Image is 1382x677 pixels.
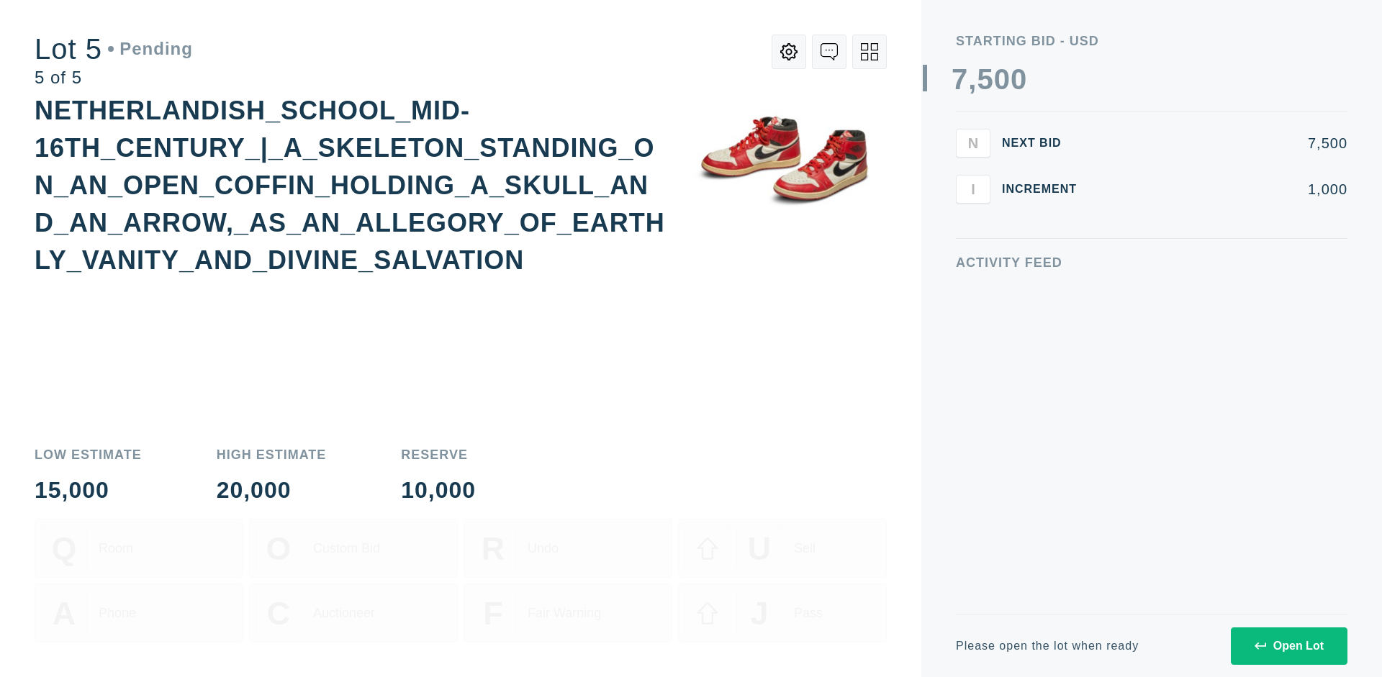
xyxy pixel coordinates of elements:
div: 0 [1011,65,1027,94]
div: High Estimate [217,448,327,461]
div: Open Lot [1255,640,1324,653]
div: NETHERLANDISH_SCHOOL_MID-16TH_CENTURY_|_A_SKELETON_STANDING_ON_AN_OPEN_COFFIN_HOLDING_A_SKULL_AND... [35,96,665,275]
div: Low Estimate [35,448,142,461]
span: N [968,135,978,151]
div: Next Bid [1002,137,1088,149]
button: N [956,129,990,158]
div: Please open the lot when ready [956,640,1139,652]
button: Open Lot [1231,627,1347,665]
div: Increment [1002,183,1088,195]
div: , [968,65,977,353]
div: 15,000 [35,478,142,501]
button: I [956,175,990,204]
div: 0 [994,65,1011,94]
div: Reserve [401,448,476,461]
div: Starting Bid - USD [956,35,1347,47]
div: 10,000 [401,478,476,501]
span: I [971,181,975,197]
div: 1,000 [1100,182,1347,196]
div: 7,500 [1100,136,1347,150]
div: Lot 5 [35,35,193,63]
div: 5 [977,65,993,94]
div: 20,000 [217,478,327,501]
div: 5 of 5 [35,69,193,86]
div: Activity Feed [956,256,1347,269]
div: 7 [952,65,968,94]
div: Pending [108,40,193,58]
